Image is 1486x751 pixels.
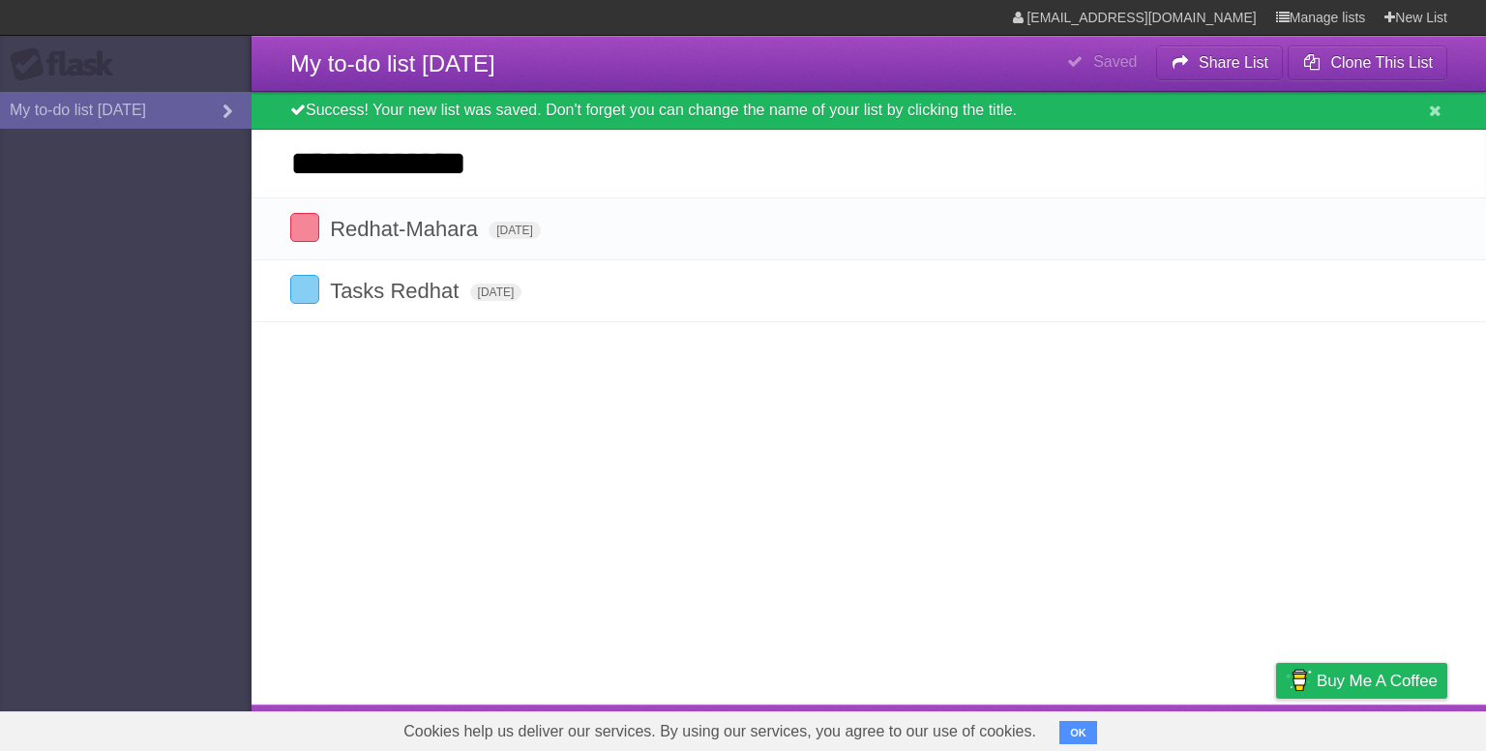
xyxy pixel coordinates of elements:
label: Done [290,275,319,304]
a: About [1019,709,1059,746]
span: Buy me a coffee [1317,664,1438,698]
span: [DATE] [489,222,541,239]
a: Buy me a coffee [1276,663,1447,699]
b: Saved [1093,53,1137,70]
button: Clone This List [1288,45,1447,80]
a: Privacy [1251,709,1301,746]
b: Share List [1199,54,1268,71]
span: Tasks Redhat [330,279,463,303]
label: Done [290,213,319,242]
b: Clone This List [1330,54,1433,71]
span: [DATE] [470,284,522,301]
span: Cookies help us deliver our services. By using our services, you agree to our use of cookies. [384,712,1055,751]
span: Redhat-Mahara [330,217,483,241]
div: Success! Your new list was saved. Don't forget you can change the name of your list by clicking t... [252,92,1486,130]
a: Suggest a feature [1325,709,1447,746]
span: My to-do list [DATE] [290,50,495,76]
img: Buy me a coffee [1286,664,1312,697]
button: Share List [1156,45,1284,80]
a: Terms [1185,709,1228,746]
a: Developers [1083,709,1161,746]
button: OK [1059,721,1097,744]
div: Flask [10,47,126,82]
